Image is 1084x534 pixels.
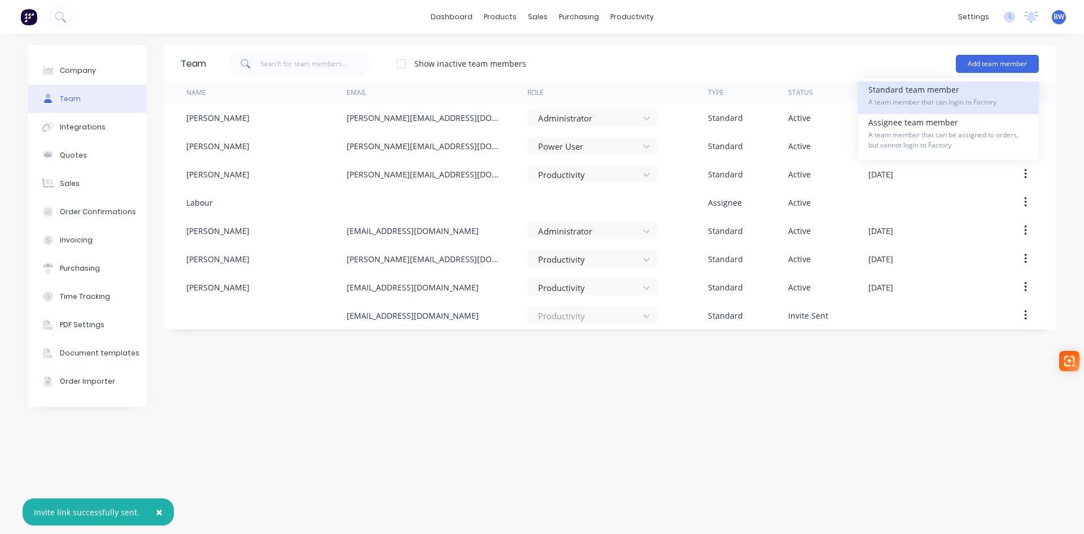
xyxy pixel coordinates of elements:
[28,311,147,339] button: PDF Settings
[28,57,147,85] button: Company
[34,506,139,518] div: Invite link successfully sent.
[186,253,250,265] div: [PERSON_NAME]
[260,53,370,75] input: Search for team members...
[145,498,174,526] button: Close
[186,197,213,209] div: Labour
[788,88,813,98] div: Status
[414,58,526,70] div: Show inactive team members
[956,55,1039,73] button: Add team member
[347,112,505,124] div: [PERSON_NAME][EMAIL_ADDRESS][DOMAIN_NAME]
[60,320,104,330] div: PDF Settings
[788,253,811,265] div: Active
[347,88,366,98] div: Email
[186,112,250,124] div: [PERSON_NAME]
[788,310,828,322] div: Invite Sent
[347,310,479,322] div: [EMAIL_ADDRESS][DOMAIN_NAME]
[28,198,147,226] button: Order Confirmations
[28,367,147,396] button: Order Importer
[788,197,811,209] div: Active
[60,207,136,217] div: Order Confirmations
[522,8,553,25] div: sales
[28,283,147,311] button: Time Tracking
[60,94,81,104] div: Team
[186,281,250,293] div: [PERSON_NAME]
[868,168,893,180] div: [DATE]
[788,140,811,152] div: Active
[868,225,893,237] div: [DATE]
[478,8,522,25] div: products
[347,225,479,237] div: [EMAIL_ADDRESS][DOMAIN_NAME]
[60,122,106,132] div: Integrations
[28,170,147,198] button: Sales
[868,130,1029,150] span: A team member that can be assigned to orders, but cannot login to Factory
[28,113,147,141] button: Integrations
[60,348,139,358] div: Document templates
[60,376,115,387] div: Order Importer
[708,310,743,322] div: Standard
[788,281,811,293] div: Active
[708,281,743,293] div: Standard
[347,140,505,152] div: [PERSON_NAME][EMAIL_ADDRESS][DOMAIN_NAME]
[28,85,147,113] button: Team
[1054,12,1064,22] span: BW
[60,263,100,273] div: Purchasing
[605,8,659,25] div: productivity
[708,140,743,152] div: Standard
[527,88,544,98] div: Role
[952,8,995,25] div: settings
[868,97,1029,107] span: A team member that can login to Factory
[60,235,93,245] div: Invoicing
[708,253,743,265] div: Standard
[28,226,147,254] button: Invoicing
[186,140,250,152] div: [PERSON_NAME]
[186,168,250,180] div: [PERSON_NAME]
[60,66,96,76] div: Company
[186,88,206,98] div: Name
[347,281,479,293] div: [EMAIL_ADDRESS][DOMAIN_NAME]
[181,57,206,71] div: Team
[788,168,811,180] div: Active
[156,504,163,520] span: ×
[347,168,505,180] div: [PERSON_NAME][EMAIL_ADDRESS][DOMAIN_NAME]
[425,8,478,25] a: dashboard
[708,112,743,124] div: Standard
[28,254,147,283] button: Purchasing
[186,225,250,237] div: [PERSON_NAME]
[28,339,147,367] button: Document templates
[347,253,505,265] div: [PERSON_NAME][EMAIL_ADDRESS][DOMAIN_NAME]
[60,150,87,160] div: Quotes
[708,197,742,209] div: Assignee
[868,81,1029,114] div: Standard team member
[60,179,80,189] div: Sales
[708,225,743,237] div: Standard
[868,281,893,293] div: [DATE]
[868,114,1029,157] div: Assignee team member
[788,225,811,237] div: Active
[868,253,893,265] div: [DATE]
[60,292,110,302] div: Time Tracking
[553,8,605,25] div: purchasing
[788,112,811,124] div: Active
[28,141,147,170] button: Quotes
[708,88,724,98] div: Type
[708,168,743,180] div: Standard
[20,8,37,25] img: Factory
